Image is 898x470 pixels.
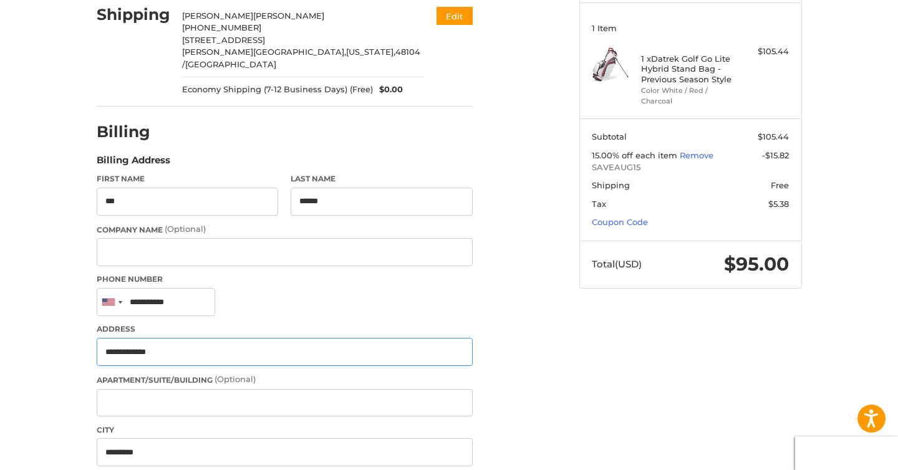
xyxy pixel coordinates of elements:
[592,180,630,190] span: Shipping
[592,258,642,270] span: Total (USD)
[771,180,789,190] span: Free
[97,289,126,315] div: United States: +1
[768,199,789,209] span: $5.38
[182,11,253,21] span: [PERSON_NAME]
[182,47,420,69] span: 48104 /
[182,35,265,45] span: [STREET_ADDRESS]
[291,173,473,185] label: Last Name
[592,132,627,141] span: Subtotal
[592,217,648,227] a: Coupon Code
[253,11,324,21] span: [PERSON_NAME]
[97,324,473,335] label: Address
[592,150,680,160] span: 15.00% off each item
[215,374,256,384] small: (Optional)
[724,252,789,276] span: $95.00
[680,150,713,160] a: Remove
[762,150,789,160] span: -$15.82
[97,153,170,173] legend: Billing Address
[97,223,473,236] label: Company Name
[182,47,346,57] span: [PERSON_NAME][GEOGRAPHIC_DATA],
[346,47,395,57] span: [US_STATE],
[437,7,473,25] button: Edit
[97,274,473,285] label: Phone Number
[97,173,279,185] label: First Name
[641,54,736,84] h4: 1 x Datrek Golf Go Lite Hybrid Stand Bag - Previous Season Style
[182,22,261,32] span: [PHONE_NUMBER]
[97,424,473,436] label: City
[97,5,170,24] h2: Shipping
[592,161,789,174] span: SAVEAUG15
[373,84,403,96] span: $0.00
[185,59,276,69] span: [GEOGRAPHIC_DATA]
[795,436,898,470] iframe: Google Customer Reviews
[740,46,789,58] div: $105.44
[641,85,736,106] li: Color White / Red / Charcoal
[182,84,373,96] span: Economy Shipping (7-12 Business Days) (Free)
[592,23,789,33] h3: 1 Item
[97,373,473,386] label: Apartment/Suite/Building
[592,199,606,209] span: Tax
[165,224,206,234] small: (Optional)
[97,122,170,141] h2: Billing
[758,132,789,141] span: $105.44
